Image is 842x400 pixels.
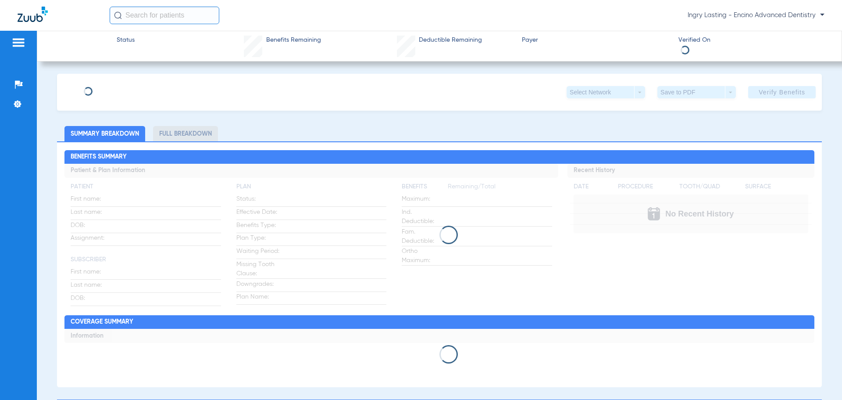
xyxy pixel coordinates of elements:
[64,126,145,141] li: Summary Breakdown
[678,36,828,45] span: Verified On
[153,126,218,141] li: Full Breakdown
[110,7,219,24] input: Search for patients
[419,36,482,45] span: Deductible Remaining
[266,36,321,45] span: Benefits Remaining
[114,11,122,19] img: Search Icon
[522,36,671,45] span: Payer
[64,315,814,329] h2: Coverage Summary
[18,7,48,22] img: Zuub Logo
[688,11,824,20] span: Ingry Lasting - Encino Advanced Dentistry
[11,37,25,48] img: hamburger-icon
[117,36,135,45] span: Status
[64,150,814,164] h2: Benefits Summary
